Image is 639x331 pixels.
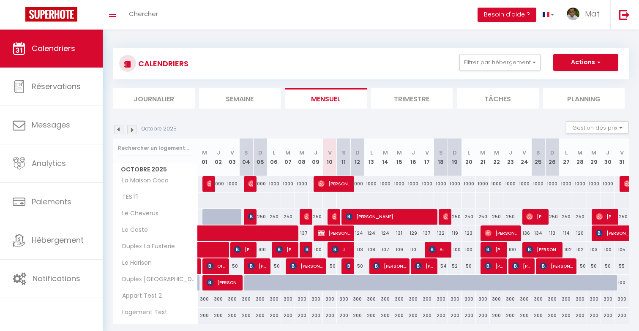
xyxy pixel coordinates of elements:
[248,209,253,225] span: [PERSON_NAME]
[378,225,392,241] div: 124
[392,138,406,176] th: 15
[118,141,193,156] input: Rechercher un logement...
[253,176,267,192] div: 1000
[512,258,531,274] span: [PERSON_NAME]
[136,54,188,73] h3: CALENDRIERS
[559,176,573,192] div: 1000
[373,258,406,274] span: [PERSON_NAME]
[503,176,517,192] div: 1000
[115,291,164,301] span: Appart Test 2
[448,225,462,241] div: 119
[211,138,225,176] th: 02
[115,176,171,185] span: La Maison Coco
[601,242,615,258] div: 100
[434,308,448,323] div: 200
[225,308,239,323] div: 200
[545,225,559,241] div: 113
[211,176,225,192] div: 1000
[207,274,239,290] span: [PERSON_NAME]
[309,138,323,176] th: 09
[281,138,295,176] th: 07
[478,8,536,22] button: Besoin d'aide ?
[531,138,545,176] th: 25
[559,242,573,258] div: 102
[615,308,629,323] div: 200
[543,88,625,109] li: Planning
[253,138,267,176] th: 05
[406,308,420,323] div: 200
[285,149,290,157] abbr: M
[587,242,601,258] div: 103
[276,241,295,258] span: [PERSON_NAME]
[517,291,531,307] div: 300
[225,176,239,192] div: 1000
[459,54,541,71] button: Filtrer par hébergement
[448,209,462,225] div: 250
[490,308,504,323] div: 200
[350,138,364,176] th: 12
[248,258,267,274] span: [PERSON_NAME]
[490,209,504,225] div: 250
[281,291,295,307] div: 300
[434,138,448,176] th: 18
[485,225,517,241] span: [PERSON_NAME]
[509,149,512,157] abbr: J
[113,163,197,176] span: Octobre 2025
[457,88,539,109] li: Tâches
[392,308,406,323] div: 200
[540,258,573,274] span: [PERSON_NAME]
[566,121,629,134] button: Gestion des prix
[202,149,207,157] abbr: M
[309,209,323,225] div: 250
[462,242,476,258] div: 100
[503,242,517,258] div: 100
[577,149,582,157] abbr: M
[267,291,281,307] div: 300
[406,291,420,307] div: 300
[198,138,212,176] th: 01
[304,209,309,225] span: [PERSON_NAME]
[364,242,378,258] div: 108
[211,308,225,323] div: 200
[253,242,267,258] div: 100
[412,149,415,157] abbr: J
[364,176,378,192] div: 1000
[115,242,177,251] span: Duplex La Fusterie
[587,258,601,274] div: 50
[364,291,378,307] div: 300
[113,88,195,109] li: Journalier
[273,149,275,157] abbr: L
[503,291,517,307] div: 300
[397,149,402,157] abbr: M
[406,242,420,258] div: 110
[587,176,601,192] div: 1000
[25,7,77,22] img: Super Booking
[115,275,199,284] span: Duplex [GEOGRAPHIC_DATA]
[295,176,309,192] div: 1000
[267,209,281,225] div: 250
[364,225,378,241] div: 124
[258,149,262,157] abbr: D
[142,125,177,133] p: Octobre 2025
[448,308,462,323] div: 200
[198,308,212,323] div: 200
[267,176,281,192] div: 1000
[585,8,600,19] span: Mat
[115,193,146,202] span: TEST1
[615,258,629,274] div: 55
[225,291,239,307] div: 300
[350,308,364,323] div: 200
[295,308,309,323] div: 200
[378,308,392,323] div: 200
[601,291,615,307] div: 300
[267,258,281,274] div: 50
[225,138,239,176] th: 03
[355,149,360,157] abbr: D
[591,149,596,157] abbr: M
[559,138,573,176] th: 27
[350,242,364,258] div: 113
[494,149,499,157] abbr: M
[485,258,503,274] span: [PERSON_NAME]
[573,308,587,323] div: 200
[559,225,573,241] div: 114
